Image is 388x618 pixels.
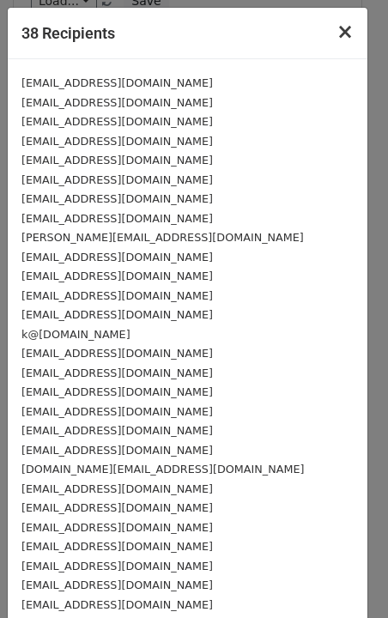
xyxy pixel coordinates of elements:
[302,536,388,618] iframe: Chat Widget
[21,21,115,45] h5: 38 Recipients
[21,463,304,476] small: [DOMAIN_NAME][EMAIL_ADDRESS][DOMAIN_NAME]
[21,251,213,264] small: [EMAIL_ADDRESS][DOMAIN_NAME]
[21,367,213,379] small: [EMAIL_ADDRESS][DOMAIN_NAME]
[302,536,388,618] div: Tiện ích trò chuyện
[21,501,213,514] small: [EMAIL_ADDRESS][DOMAIN_NAME]
[21,385,213,398] small: [EMAIL_ADDRESS][DOMAIN_NAME]
[21,173,213,186] small: [EMAIL_ADDRESS][DOMAIN_NAME]
[323,8,367,56] button: Close
[21,231,304,244] small: [PERSON_NAME][EMAIL_ADDRESS][DOMAIN_NAME]
[21,579,213,591] small: [EMAIL_ADDRESS][DOMAIN_NAME]
[21,192,213,205] small: [EMAIL_ADDRESS][DOMAIN_NAME]
[21,444,213,457] small: [EMAIL_ADDRESS][DOMAIN_NAME]
[21,270,213,282] small: [EMAIL_ADDRESS][DOMAIN_NAME]
[21,560,213,573] small: [EMAIL_ADDRESS][DOMAIN_NAME]
[21,482,213,495] small: [EMAIL_ADDRESS][DOMAIN_NAME]
[21,212,213,225] small: [EMAIL_ADDRESS][DOMAIN_NAME]
[21,521,213,534] small: [EMAIL_ADDRESS][DOMAIN_NAME]
[21,598,213,611] small: [EMAIL_ADDRESS][DOMAIN_NAME]
[21,135,213,148] small: [EMAIL_ADDRESS][DOMAIN_NAME]
[21,328,130,341] small: k@[DOMAIN_NAME]
[21,347,213,360] small: [EMAIL_ADDRESS][DOMAIN_NAME]
[21,289,213,302] small: [EMAIL_ADDRESS][DOMAIN_NAME]
[336,20,354,44] span: ×
[21,115,213,128] small: [EMAIL_ADDRESS][DOMAIN_NAME]
[21,308,213,321] small: [EMAIL_ADDRESS][DOMAIN_NAME]
[21,96,213,109] small: [EMAIL_ADDRESS][DOMAIN_NAME]
[21,405,213,418] small: [EMAIL_ADDRESS][DOMAIN_NAME]
[21,424,213,437] small: [EMAIL_ADDRESS][DOMAIN_NAME]
[21,76,213,89] small: [EMAIL_ADDRESS][DOMAIN_NAME]
[21,154,213,167] small: [EMAIL_ADDRESS][DOMAIN_NAME]
[21,540,213,553] small: [EMAIL_ADDRESS][DOMAIN_NAME]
